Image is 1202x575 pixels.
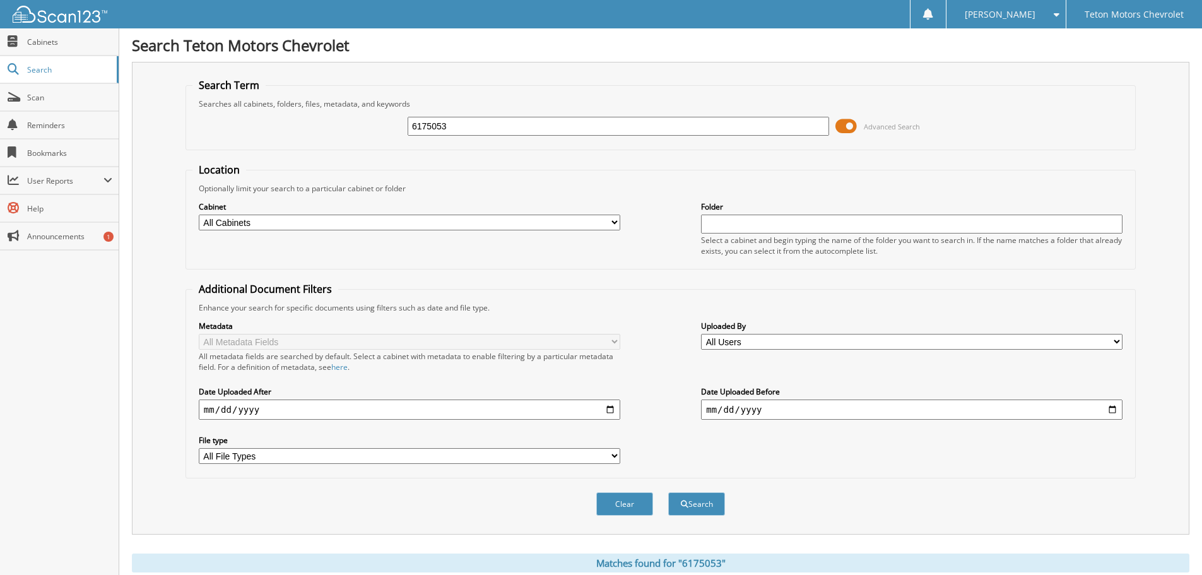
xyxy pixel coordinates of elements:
[27,37,112,47] span: Cabinets
[192,183,1129,194] div: Optionally limit your search to a particular cabinet or folder
[13,6,107,23] img: scan123-logo-white.svg
[864,122,920,131] span: Advanced Search
[199,400,620,420] input: start
[27,231,112,242] span: Announcements
[192,163,246,177] legend: Location
[199,435,620,446] label: File type
[192,98,1129,109] div: Searches all cabinets, folders, files, metadata, and keywords
[701,321,1122,331] label: Uploaded By
[27,203,112,214] span: Help
[331,362,348,372] a: here
[701,386,1122,397] label: Date Uploaded Before
[27,148,112,158] span: Bookmarks
[596,492,653,516] button: Clear
[27,64,110,75] span: Search
[668,492,725,516] button: Search
[701,201,1122,212] label: Folder
[27,92,112,103] span: Scan
[103,232,114,242] div: 1
[27,120,112,131] span: Reminders
[192,302,1129,313] div: Enhance your search for specific documents using filters such as date and file type.
[199,321,620,331] label: Metadata
[701,235,1122,256] div: Select a cabinet and begin typing the name of the folder you want to search in. If the name match...
[132,554,1189,572] div: Matches found for "6175053"
[199,351,620,372] div: All metadata fields are searched by default. Select a cabinet with metadata to enable filtering b...
[192,282,338,296] legend: Additional Document Filters
[192,78,266,92] legend: Search Term
[1085,11,1184,18] span: Teton Motors Chevrolet
[132,35,1189,56] h1: Search Teton Motors Chevrolet
[701,400,1122,420] input: end
[965,11,1035,18] span: [PERSON_NAME]
[27,175,103,186] span: User Reports
[199,386,620,397] label: Date Uploaded After
[199,201,620,212] label: Cabinet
